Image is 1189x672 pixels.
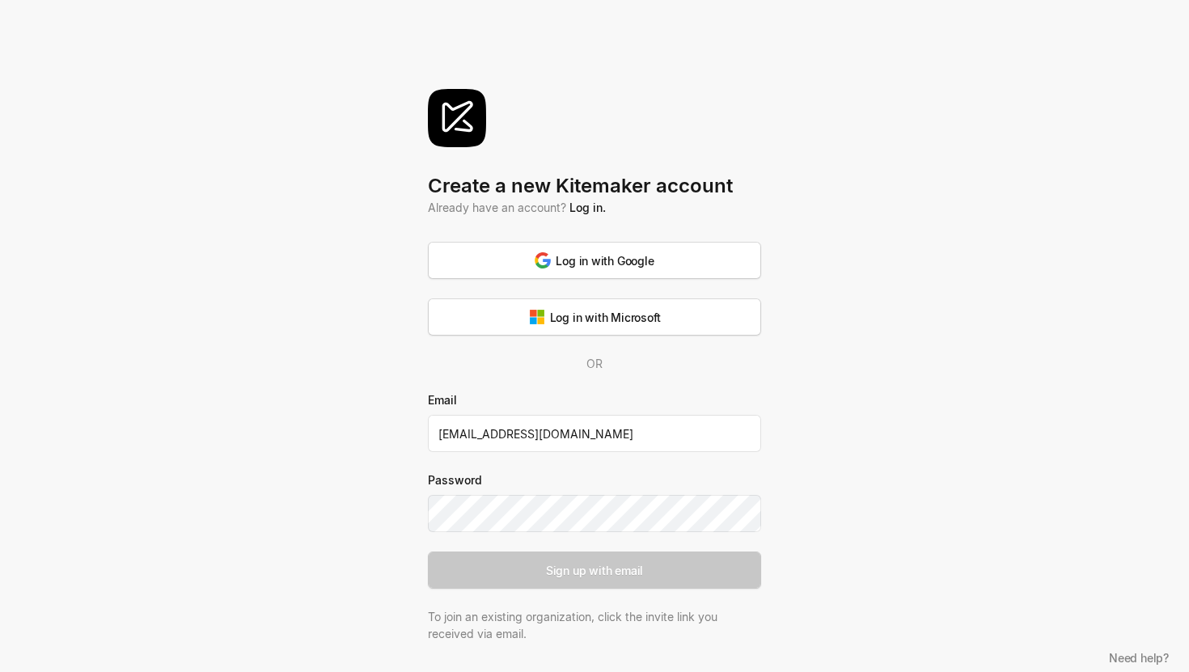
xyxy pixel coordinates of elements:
img: svg%3e [529,309,545,325]
img: svg%3e [428,89,486,147]
div: Create a new Kitemaker account [428,173,761,200]
button: Log in with Google [428,242,761,279]
input: yourname@company.com [428,415,761,452]
label: Password [428,471,761,488]
label: Email [428,391,761,408]
button: Log in with Microsoft [428,298,761,336]
a: Log in. [569,201,606,214]
div: Log in with Google [535,252,654,269]
div: OR [428,355,761,372]
img: svg%3e [535,252,551,268]
div: Sign up with email [546,562,643,579]
div: Already have an account? [428,199,761,216]
div: Log in with Microsoft [529,309,661,326]
button: Need help? [1101,646,1177,669]
div: To join an existing organization, click the invite link you received via email. [428,608,761,642]
button: Sign up with email [428,552,761,589]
